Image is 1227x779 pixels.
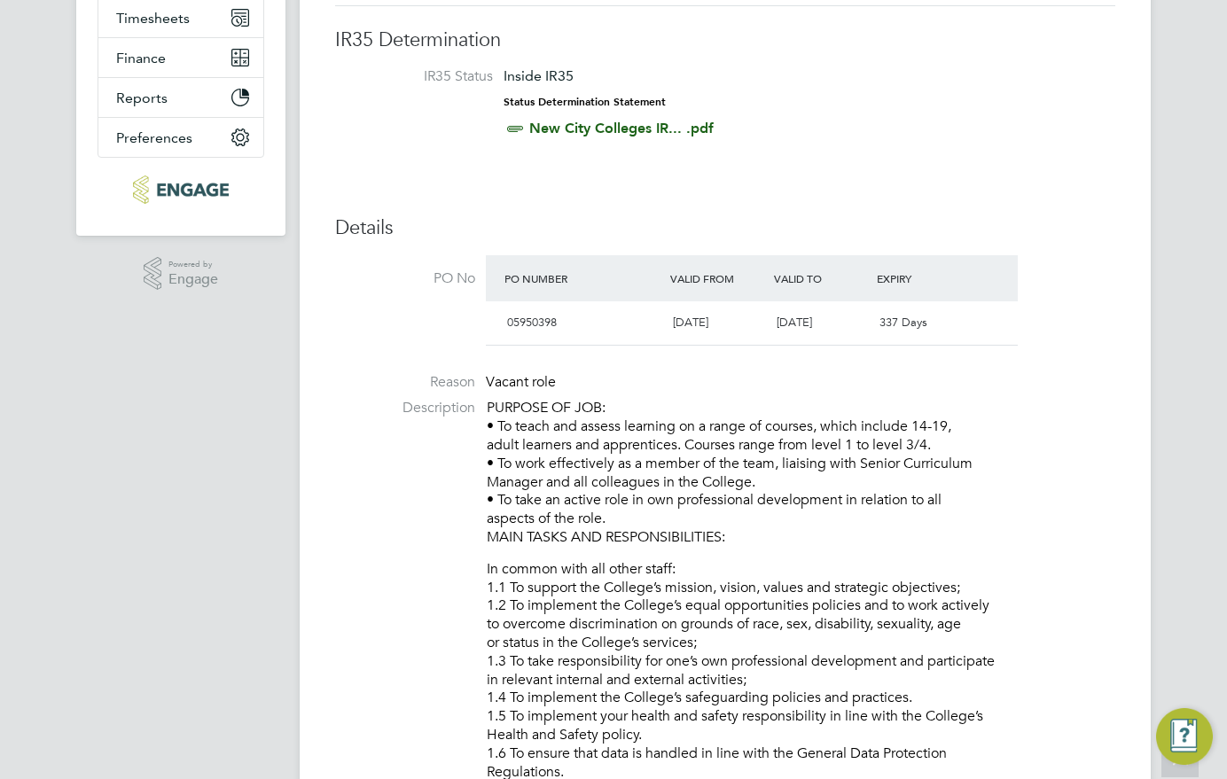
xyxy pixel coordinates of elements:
[486,373,556,391] span: Vacant role
[500,262,666,294] div: PO Number
[1156,708,1213,765] button: Engage Resource Center
[335,215,1115,241] h3: Details
[168,272,218,287] span: Engage
[98,175,264,204] a: Go to home page
[116,10,190,27] span: Timesheets
[666,262,770,294] div: Valid From
[116,50,166,66] span: Finance
[872,262,976,294] div: Expiry
[335,27,1115,53] h3: IR35 Determination
[777,315,812,330] span: [DATE]
[335,399,475,417] label: Description
[98,38,263,77] button: Finance
[98,78,263,117] button: Reports
[673,315,708,330] span: [DATE]
[353,67,493,86] label: IR35 Status
[116,90,168,106] span: Reports
[133,175,228,204] img: carbonrecruitment-logo-retina.png
[168,257,218,272] span: Powered by
[335,269,475,288] label: PO No
[98,118,263,157] button: Preferences
[879,315,927,330] span: 337 Days
[529,120,714,136] a: New City Colleges IR... .pdf
[770,262,873,294] div: Valid To
[504,67,574,84] span: Inside IR35
[116,129,192,146] span: Preferences
[335,373,475,392] label: Reason
[504,96,666,108] strong: Status Determination Statement
[144,257,219,291] a: Powered byEngage
[507,315,557,330] span: 05950398
[487,399,1115,546] p: PURPOSE OF JOB: • To teach and assess learning on a range of courses, which include 14-19, adult ...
